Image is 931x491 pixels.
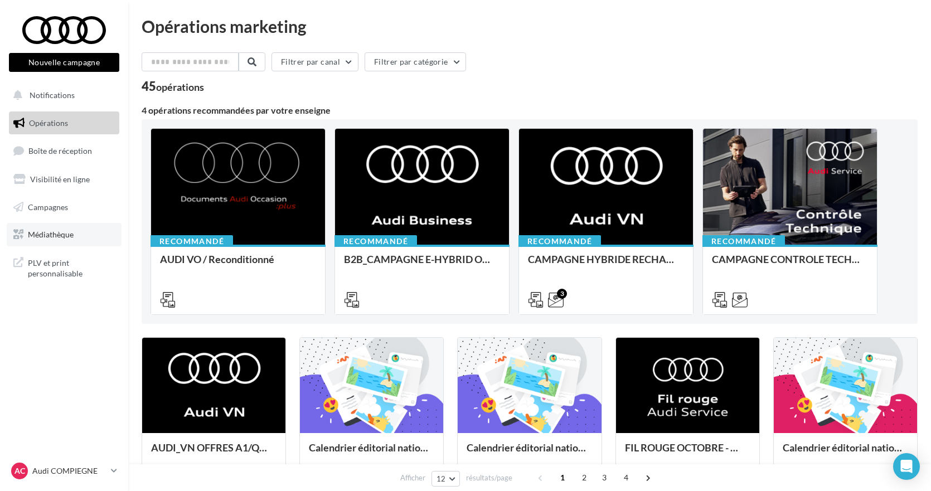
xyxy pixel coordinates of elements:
span: résultats/page [466,473,512,483]
span: 4 [617,469,635,487]
button: Filtrer par canal [271,52,358,71]
span: Campagnes [28,202,68,211]
button: 12 [431,471,460,487]
a: PLV et print personnalisable [7,251,122,284]
span: PLV et print personnalisable [28,255,115,279]
span: Boîte de réception [28,146,92,155]
a: Boîte de réception [7,139,122,163]
a: Visibilité en ligne [7,168,122,191]
p: Audi COMPIEGNE [32,465,106,477]
div: Calendrier éditorial national : semaine du 29.09 au 05.10 [467,442,592,464]
span: Opérations [29,118,68,128]
div: CAMPAGNE CONTROLE TECHNIQUE 25€ OCTOBRE [712,254,868,276]
a: AC Audi COMPIEGNE [9,460,119,482]
a: Médiathèque [7,223,122,246]
div: Recommandé [151,235,233,247]
button: Nouvelle campagne [9,53,119,72]
div: Opérations marketing [142,18,918,35]
span: 2 [575,469,593,487]
div: 3 [557,289,567,299]
div: FIL ROUGE OCTOBRE - AUDI SERVICE [625,442,750,464]
div: opérations [156,82,204,92]
div: Recommandé [334,235,417,247]
span: Afficher [400,473,425,483]
div: Calendrier éditorial national : semaine du 22.09 au 28.09 [783,442,908,464]
span: Médiathèque [28,230,74,239]
button: Filtrer par catégorie [365,52,466,71]
span: 1 [554,469,571,487]
div: B2B_CAMPAGNE E-HYBRID OCTOBRE [344,254,500,276]
div: Open Intercom Messenger [893,453,920,480]
span: Visibilité en ligne [30,174,90,184]
a: Campagnes [7,196,122,219]
button: Notifications [7,84,117,107]
span: Notifications [30,90,75,100]
span: 12 [437,474,446,483]
div: Calendrier éditorial national : semaine du 06.10 au 12.10 [309,442,434,464]
span: AC [14,465,25,477]
div: Recommandé [518,235,601,247]
div: 45 [142,80,204,93]
div: CAMPAGNE HYBRIDE RECHARGEABLE [528,254,684,276]
div: Recommandé [702,235,785,247]
div: AUDI_VN OFFRES A1/Q2 - 10 au 31 octobre [151,442,277,464]
div: 4 opérations recommandées par votre enseigne [142,106,918,115]
div: AUDI VO / Reconditionné [160,254,316,276]
span: 3 [595,469,613,487]
a: Opérations [7,111,122,135]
